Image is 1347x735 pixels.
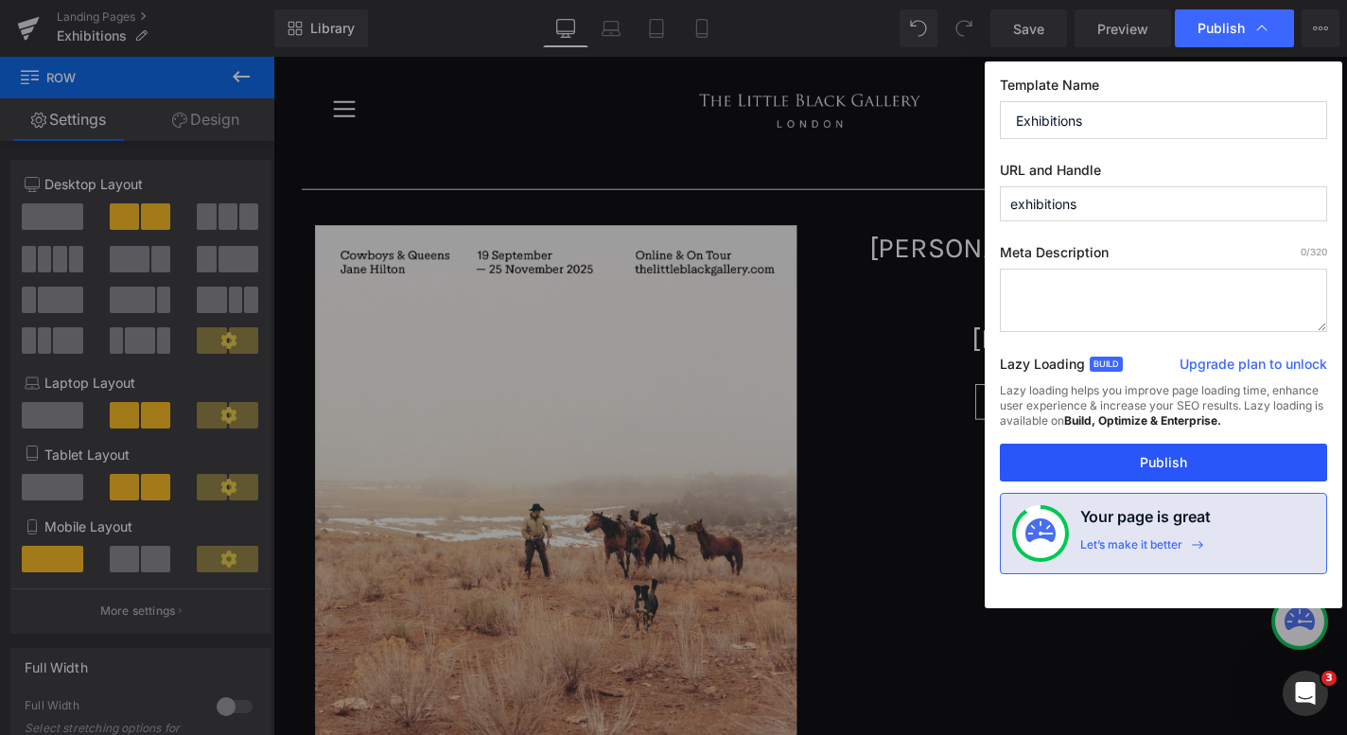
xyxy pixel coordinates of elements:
[1301,246,1306,257] span: 0
[1000,244,1327,269] label: Meta Description
[1042,60,1084,89] a: 0
[1198,20,1245,37] span: Publish
[586,276,1100,324] h1: [DATE] - [DATE]
[1080,537,1182,562] div: Let’s make it better
[1000,162,1327,186] label: URL and Handle
[1180,355,1327,381] a: Upgrade plan to unlock
[1000,444,1327,481] button: Publish
[454,40,691,76] img: The Little Black Gallery
[1064,413,1221,428] strong: Build, Optimize & Enterprise.
[1000,352,1085,383] label: Lazy Loading
[748,349,939,388] a: See Online Exhibition
[1025,518,1056,549] img: onboarding-status.svg
[1000,383,1327,444] div: Lazy loading helps you improve page loading time, enhance user experience & increase your SEO res...
[636,186,1052,270] span: [PERSON_NAME] / Cowboys & Queens
[1000,77,1327,101] label: Template Name
[1062,67,1081,86] span: 0
[1090,357,1123,372] span: Build
[1080,505,1211,537] h4: Your page is great
[1301,246,1327,257] span: /320
[1321,671,1337,686] span: 3
[764,359,923,376] span: See Online Exhibition
[1283,671,1328,716] iframe: Intercom live chat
